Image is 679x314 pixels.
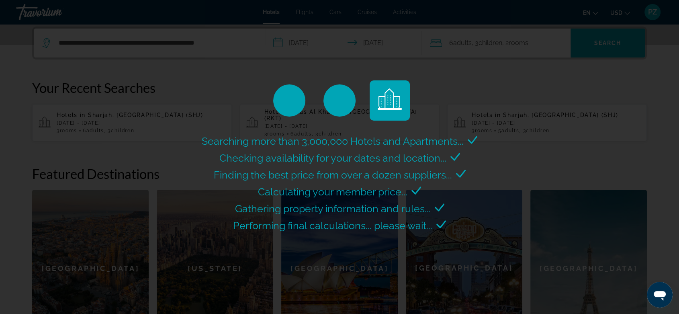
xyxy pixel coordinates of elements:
span: Searching more than 3,000,000 Hotels and Apartments... [202,135,464,147]
span: Finding the best price from over a dozen suppliers... [214,169,452,181]
span: Checking availability for your dates and location... [219,152,446,164]
span: Gathering property information and rules... [235,203,431,215]
iframe: Кнопка запуска окна обмена сообщениями [647,282,673,308]
span: Calculating your member price... [258,186,407,198]
span: Performing final calculations... please wait... [233,220,432,232]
